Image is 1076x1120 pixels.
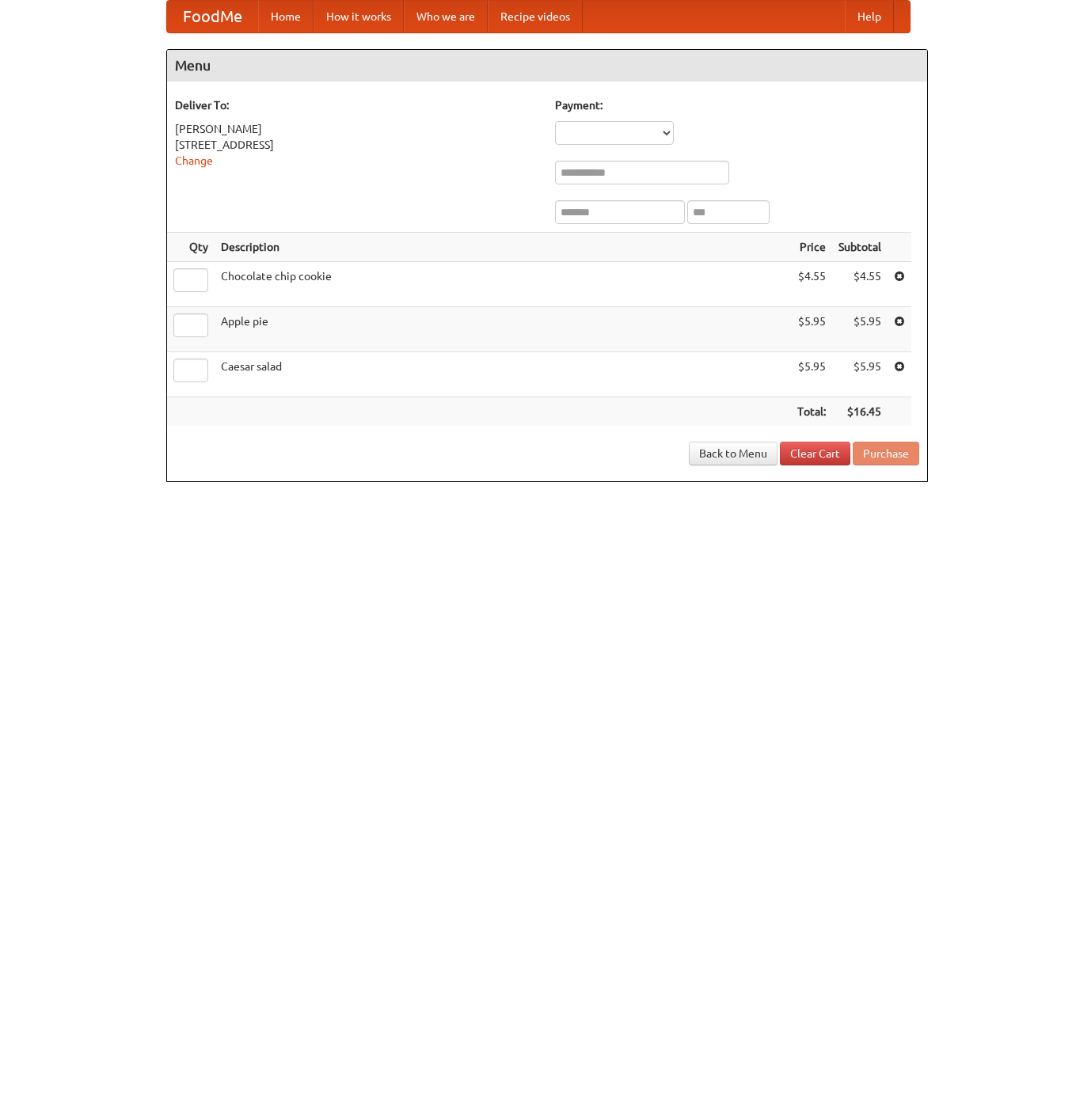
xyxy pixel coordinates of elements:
[791,233,832,262] th: Price
[314,1,404,32] a: How it works
[853,442,919,465] button: Purchase
[215,233,791,262] th: Description
[215,307,791,352] td: Apple pie
[167,50,927,82] h4: Menu
[404,1,488,32] a: Who we are
[175,97,539,113] h5: Deliver To:
[175,121,539,137] div: [PERSON_NAME]
[845,1,894,32] a: Help
[791,307,832,352] td: $5.95
[167,1,258,32] a: FoodMe
[832,262,888,307] td: $4.55
[175,137,539,153] div: [STREET_ADDRESS]
[791,352,832,397] td: $5.95
[791,262,832,307] td: $4.55
[175,154,213,167] a: Change
[215,262,791,307] td: Chocolate chip cookie
[215,352,791,397] td: Caesar salad
[832,233,888,262] th: Subtotal
[689,442,778,465] a: Back to Menu
[832,397,888,427] th: $16.45
[555,97,919,113] h5: Payment:
[832,307,888,352] td: $5.95
[258,1,314,32] a: Home
[167,233,215,262] th: Qty
[780,442,850,465] a: Clear Cart
[488,1,583,32] a: Recipe videos
[832,352,888,397] td: $5.95
[791,397,832,427] th: Total:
